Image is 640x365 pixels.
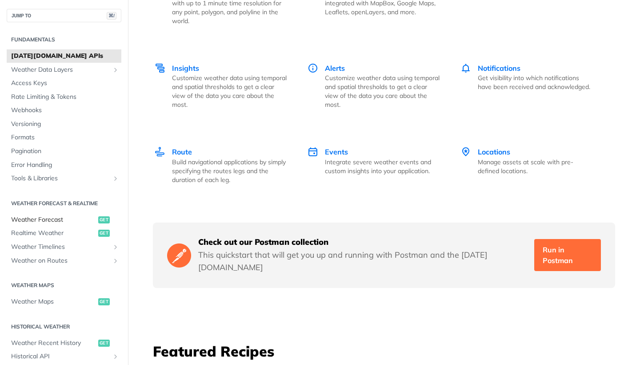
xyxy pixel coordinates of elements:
h2: Weather Maps [7,281,121,289]
a: Error Handling [7,158,121,172]
span: get [98,216,110,223]
a: Weather Mapsget [7,295,121,308]
a: Alerts Alerts Customize weather data using temporal and spatial thresholds to get a clear view of... [298,44,451,128]
span: Notifications [478,64,520,73]
a: Insights Insights Customize weather data using temporal and spatial thresholds to get a clear vie... [154,44,298,128]
span: get [98,230,110,237]
span: Events [325,147,348,156]
button: Show subpages for Historical API [112,353,119,360]
span: get [98,340,110,347]
a: Rate Limiting & Tokens [7,90,121,104]
a: Weather TimelinesShow subpages for Weather Timelines [7,240,121,254]
span: Insights [172,64,199,73]
span: Locations [478,147,510,156]
img: Postman Logo [167,242,191,268]
span: Weather on Routes [11,256,110,265]
a: Historical APIShow subpages for Historical API [7,350,121,363]
a: Weather Forecastget [7,213,121,227]
span: Weather Data Layers [11,65,110,74]
span: Weather Timelines [11,243,110,251]
a: Formats [7,131,121,144]
a: Notifications Notifications Get visibility into which notifications have been received and acknow... [451,44,604,128]
p: Get visibility into which notifications have been received and acknowledged. [478,73,594,91]
span: Route [172,147,192,156]
img: Locations [460,146,471,157]
span: Realtime Weather [11,229,96,238]
span: Alerts [325,64,345,73]
span: [DATE][DOMAIN_NAME] APIs [11,52,119,61]
p: Build navigational applications by simply specifying the routes legs and the duration of each leg. [172,158,288,184]
p: Integrate severe weather events and custom insights into your application. [325,158,441,175]
p: This quickstart that will get you up and running with Postman and the [DATE][DOMAIN_NAME] [198,249,527,274]
a: [DATE][DOMAIN_NAME] APIs [7,49,121,63]
span: get [98,298,110,305]
a: Weather Data LayersShow subpages for Weather Data Layers [7,63,121,77]
a: Versioning [7,118,121,131]
a: Route Route Build navigational applications by simply specifying the routes legs and the duration... [154,128,298,203]
button: Show subpages for Weather Timelines [112,243,119,251]
a: Realtime Weatherget [7,227,121,240]
span: Rate Limiting & Tokens [11,93,119,101]
a: Locations Locations Manage assets at scale with pre-defined locations. [451,128,604,203]
span: Historical API [11,352,110,361]
span: Error Handling [11,161,119,170]
span: Formats [11,133,119,142]
button: Show subpages for Weather Data Layers [112,66,119,73]
span: Weather Recent History [11,339,96,348]
span: ⌘/ [107,12,116,20]
button: Show subpages for Weather on Routes [112,257,119,264]
span: Weather Forecast [11,215,96,224]
h3: Featured Recipes [153,341,615,361]
span: Pagination [11,147,119,156]
img: Alerts [308,63,318,73]
span: Webhooks [11,106,119,115]
span: Versioning [11,120,119,129]
button: JUMP TO⌘/ [7,9,121,22]
a: Weather Recent Historyget [7,337,121,350]
a: Run in Postman [534,239,601,271]
img: Events [308,146,318,157]
a: Access Keys [7,77,121,90]
h2: Weather Forecast & realtime [7,199,121,207]
p: Customize weather data using temporal and spatial thresholds to get a clear view of the data you ... [325,73,441,109]
span: Tools & Libraries [11,174,110,183]
p: Customize weather data using temporal and spatial thresholds to get a clear view of the data you ... [172,73,288,109]
img: Route [155,146,165,157]
p: Manage assets at scale with pre-defined locations. [478,158,594,175]
h2: Historical Weather [7,323,121,331]
a: Webhooks [7,104,121,117]
span: Weather Maps [11,297,96,306]
h2: Fundamentals [7,36,121,44]
img: Notifications [460,63,471,73]
span: Access Keys [11,79,119,88]
img: Insights [155,63,165,73]
a: Pagination [7,145,121,158]
a: Events Events Integrate severe weather events and custom insights into your application. [298,128,451,203]
a: Weather on RoutesShow subpages for Weather on Routes [7,254,121,268]
button: Show subpages for Tools & Libraries [112,175,119,182]
a: Tools & LibrariesShow subpages for Tools & Libraries [7,172,121,185]
h5: Check out our Postman collection [198,237,527,247]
